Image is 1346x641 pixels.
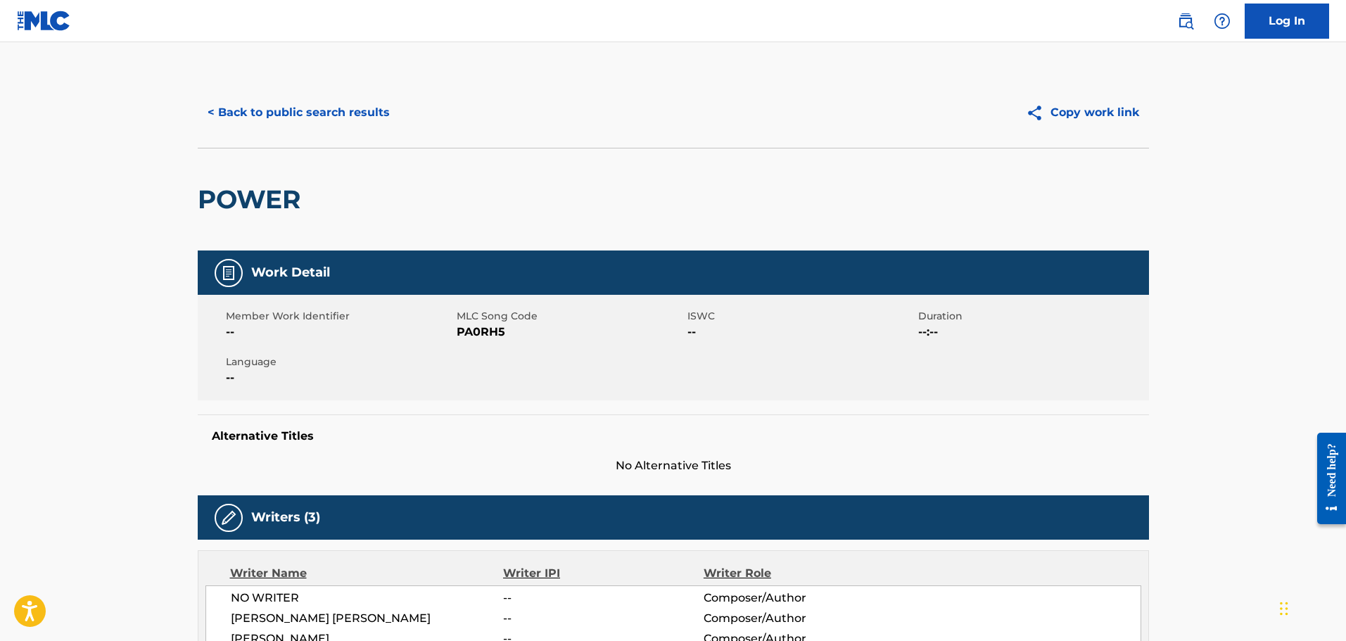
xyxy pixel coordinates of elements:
span: Language [226,355,453,369]
div: Writer IPI [503,565,704,582]
h5: Alternative Titles [212,429,1135,443]
button: < Back to public search results [198,95,400,130]
img: Work Detail [220,265,237,281]
img: MLC Logo [17,11,71,31]
span: NO WRITER [231,590,504,607]
span: [PERSON_NAME] [PERSON_NAME] [231,610,504,627]
img: search [1177,13,1194,30]
span: Member Work Identifier [226,309,453,324]
span: Duration [918,309,1145,324]
span: Composer/Author [704,590,886,607]
span: -- [503,590,703,607]
img: Copy work link [1026,104,1050,122]
span: -- [226,369,453,386]
img: Writers [220,509,237,526]
span: -- [503,610,703,627]
a: Log In [1245,4,1329,39]
iframe: Resource Center [1307,421,1346,535]
span: No Alternative Titles [198,457,1149,474]
span: --:-- [918,324,1145,341]
span: Composer/Author [704,610,886,627]
span: ISWC [687,309,915,324]
div: Writer Role [704,565,886,582]
h5: Writers (3) [251,509,320,526]
span: MLC Song Code [457,309,684,324]
h5: Work Detail [251,265,330,281]
span: -- [687,324,915,341]
a: Public Search [1172,7,1200,35]
div: Help [1208,7,1236,35]
span: PA0RH5 [457,324,684,341]
button: Copy work link [1016,95,1149,130]
div: Drag [1280,588,1288,630]
h2: POWER [198,184,307,215]
img: help [1214,13,1231,30]
span: -- [226,324,453,341]
iframe: Chat Widget [1276,573,1346,641]
div: Writer Name [230,565,504,582]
